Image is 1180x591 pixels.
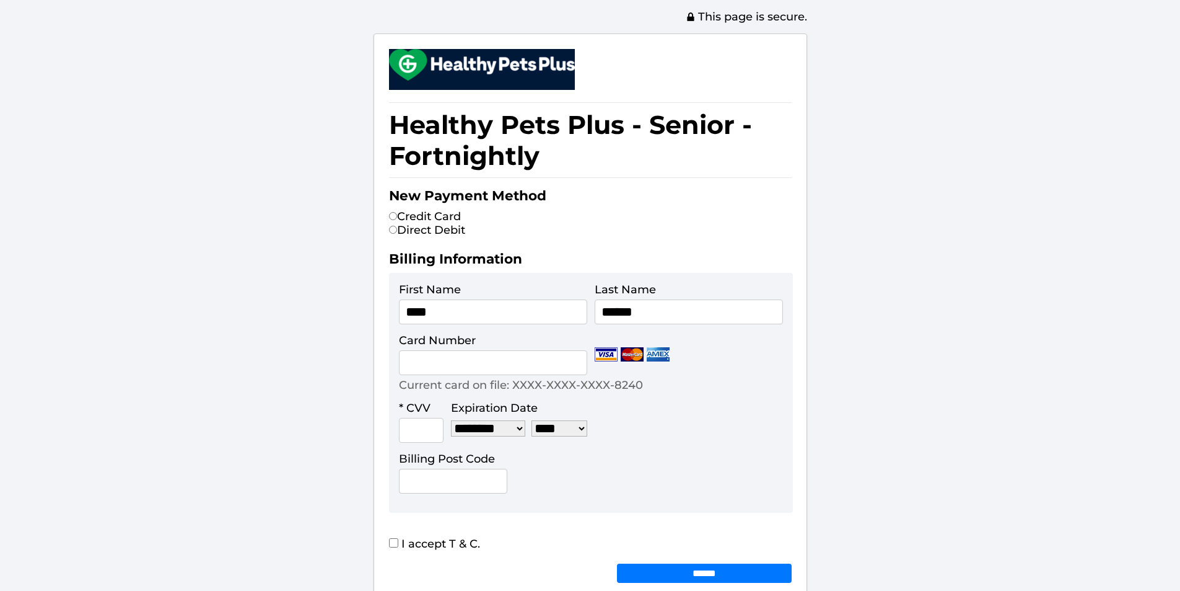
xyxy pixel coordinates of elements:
[647,347,670,362] img: Amex
[686,10,807,24] span: This page is secure.
[389,210,461,223] label: Credit Card
[399,334,476,347] label: Card Number
[389,187,792,210] h2: New Payment Method
[399,283,461,296] label: First Name
[389,226,397,234] input: Direct Debit
[399,378,643,392] p: Current card on file: XXXX-XXXX-XXXX-8240
[389,102,792,178] h1: Healthy Pets Plus - Senior - Fortnightly
[399,401,430,415] label: * CVV
[451,401,538,415] label: Expiration Date
[389,538,398,548] input: I accept T & C.
[621,347,644,362] img: Mastercard
[595,283,656,296] label: Last Name
[389,223,465,237] label: Direct Debit
[389,251,792,273] h2: Billing Information
[595,347,618,362] img: Visa
[389,212,397,220] input: Credit Card
[389,537,480,551] label: I accept T & C.
[399,452,495,466] label: Billing Post Code
[389,49,575,81] img: small.png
